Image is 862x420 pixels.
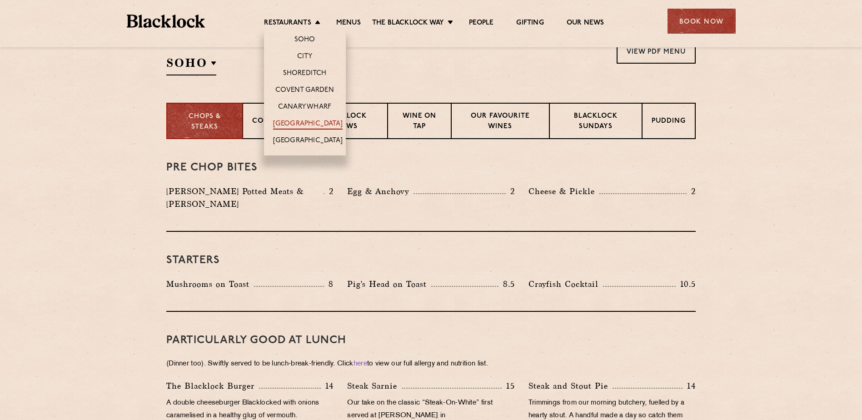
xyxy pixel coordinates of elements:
a: Our News [567,19,604,29]
p: Pig's Head on Toast [347,278,431,290]
p: The Blacklock Burger [166,380,259,392]
p: Cheese & Pickle [528,185,599,198]
a: Canary Wharf [278,103,331,113]
p: [PERSON_NAME] Potted Meats & [PERSON_NAME] [166,185,324,210]
a: Menus [336,19,361,29]
p: Mushrooms on Toast [166,278,254,290]
div: Book Now [668,9,736,34]
p: Wine on Tap [397,111,442,133]
img: BL_Textured_Logo-footer-cropped.svg [127,15,205,28]
p: Steak and Stout Pie [528,380,613,392]
a: People [469,19,493,29]
p: Pudding [652,116,686,128]
a: here [354,360,367,367]
p: 2 [506,185,515,197]
a: Restaurants [264,19,311,29]
a: The Blacklock Way [372,19,444,29]
a: City [297,52,313,62]
p: Our favourite wines [461,111,539,133]
p: 10.5 [676,278,696,290]
p: 8.5 [498,278,515,290]
p: 14 [321,380,334,392]
p: 8 [324,278,334,290]
p: 2 [687,185,696,197]
p: 14 [683,380,696,392]
h2: SOHO [166,55,216,75]
a: Soho [294,35,315,45]
p: Cocktails [252,116,293,128]
p: Crayfish Cocktail [528,278,603,290]
p: Blacklock Sundays [559,111,633,133]
h3: Pre Chop Bites [166,162,696,174]
a: Covent Garden [275,86,334,96]
a: [GEOGRAPHIC_DATA] [273,120,343,130]
h3: Starters [166,255,696,266]
p: 2 [324,185,334,197]
a: Shoreditch [283,69,327,79]
a: Gifting [516,19,543,29]
h3: PARTICULARLY GOOD AT LUNCH [166,335,696,346]
p: Chops & Steaks [176,112,233,132]
p: Steak Sarnie [347,380,402,392]
p: Egg & Anchovy [347,185,414,198]
a: [GEOGRAPHIC_DATA] [273,136,343,146]
a: View PDF Menu [617,39,696,64]
p: (Dinner too). Swiftly served to be lunch-break-friendly. Click to view our full allergy and nutri... [166,358,696,370]
p: 15 [502,380,515,392]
